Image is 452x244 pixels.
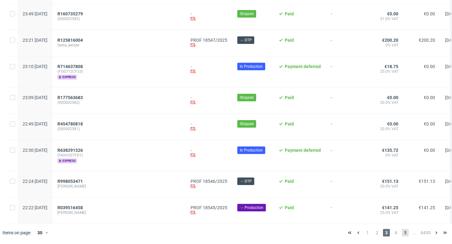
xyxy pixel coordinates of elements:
span: R714637808 [57,64,83,69]
span: Items on page: [3,230,31,236]
span: €0.00 [424,148,435,153]
span: ... [411,229,418,236]
span: 20.0% VAT [372,100,398,105]
span: €0.00 [424,64,435,69]
span: - [331,205,362,216]
span: 21.0% VAT [372,16,398,21]
span: express [57,158,77,163]
span: 22:49 [DATE] [23,121,47,126]
div: - [191,95,227,106]
span: €0.00 [424,11,435,16]
span: (000002583) [57,16,180,21]
span: 1 [364,229,371,236]
span: 0% VAT [372,153,398,158]
span: 4 [392,229,399,236]
span: 22:24 [DATE] [23,179,47,184]
span: Shipped [240,121,254,127]
a: PROF 18546/2025 [191,179,227,184]
span: R125816004 [57,38,83,43]
span: faelia_kerzen [57,43,180,48]
span: - [331,11,362,22]
span: R454780818 [57,121,83,126]
span: 5 [402,229,409,236]
span: €151.13 [382,179,398,184]
span: €0.00 [387,11,398,16]
div: - [191,121,227,132]
span: 23:21 [DATE] [23,38,47,43]
span: €0.00 [387,121,398,126]
span: €0.00 [424,121,435,126]
a: R160735279 [57,11,84,16]
span: In Production [240,64,263,69]
a: PROF 18545/2025 [191,205,227,210]
span: R177563683 [57,95,83,100]
span: 25.0% VAT [372,210,398,215]
span: R998053471 [57,179,83,184]
a: R638291526 [57,148,84,153]
span: (FGG712CF33) [57,69,180,74]
span: [PERSON_NAME] [57,210,180,215]
span: (000002582) [57,100,180,105]
span: (000002581) [57,126,180,131]
span: 23:10 [DATE] [23,64,47,69]
a: R125816004 [57,38,84,43]
a: PROF 18547/2025 [191,38,227,43]
span: 0% VAT [372,43,398,48]
span: → Production [240,205,263,210]
span: Paid [285,38,294,43]
span: €151.13 [419,179,435,184]
span: R160735279 [57,11,83,16]
span: express [57,75,77,80]
div: - [191,64,227,75]
span: 20.0% VAT [372,184,398,189]
span: → DTP [240,178,252,184]
span: Paid [285,179,294,184]
span: €135.72 [382,148,398,153]
span: 3 [383,229,390,236]
span: €18.75 [385,64,398,69]
span: Paid [285,205,294,210]
span: - [331,95,362,106]
span: Paid [285,121,294,126]
span: €141.25 [419,205,435,210]
span: €0.00 [424,95,435,100]
span: €0.00 [387,95,398,100]
span: 22:30 [DATE] [23,148,47,153]
span: 25.0% VAT [372,69,398,74]
span: €200.20 [382,38,398,43]
span: 22:22 [DATE] [23,205,47,210]
span: €141.25 [382,205,398,210]
span: - [331,179,362,190]
span: Payment deferred [285,64,321,69]
a: R998053471 [57,179,84,184]
a: R039516458 [57,205,84,210]
span: - [331,121,362,132]
span: 23:49 [DATE] [23,11,47,16]
span: 2 [374,229,380,236]
span: R638291526 [57,148,83,153]
span: Shipped [240,95,254,100]
span: €200.20 [419,38,435,43]
span: (FA0H207FD1) [57,153,180,158]
span: - [331,38,362,49]
span: → DTP [240,37,252,43]
a: R714637808 [57,64,84,69]
span: [PERSON_NAME] [57,184,180,189]
div: - [191,11,227,22]
span: 20.0% VAT [372,126,398,131]
div: - [191,148,227,159]
span: 6430 [421,229,431,236]
span: R039516458 [57,205,83,210]
span: Shipped [240,11,254,17]
span: Paid [285,11,294,16]
span: 23:09 [DATE] [23,95,47,100]
div: 30 [34,228,45,237]
span: - [331,148,362,163]
span: Payment deferred [285,148,321,153]
span: In Production [240,147,263,153]
span: Paid [285,95,294,100]
span: - [331,64,362,80]
a: R177563683 [57,95,84,100]
a: R454780818 [57,121,84,126]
